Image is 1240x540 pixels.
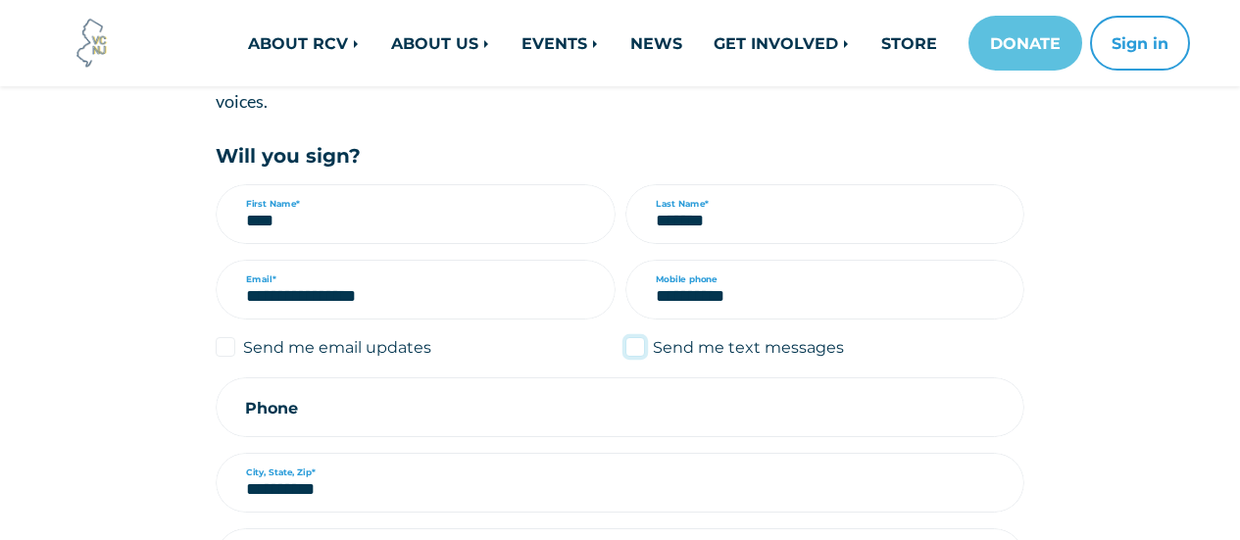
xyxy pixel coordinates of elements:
a: EVENTS [506,24,615,63]
button: Sign in or sign up [1090,16,1190,71]
span: Sign the Petition [DATE] and be part of making [US_STATE]’s elections fairer and more inclusive o... [216,60,974,112]
a: NEWS [615,24,698,63]
label: Send me text messages [653,335,844,359]
a: STORE [866,24,953,63]
h5: Will you sign? [216,145,1024,169]
a: DONATE [968,16,1082,71]
a: GET INVOLVED [698,24,866,63]
label: Send me email updates [243,335,431,359]
a: ABOUT RCV [232,24,375,63]
a: ABOUT US [375,24,506,63]
img: Voter Choice NJ [66,17,119,70]
nav: Main navigation [201,16,1190,71]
